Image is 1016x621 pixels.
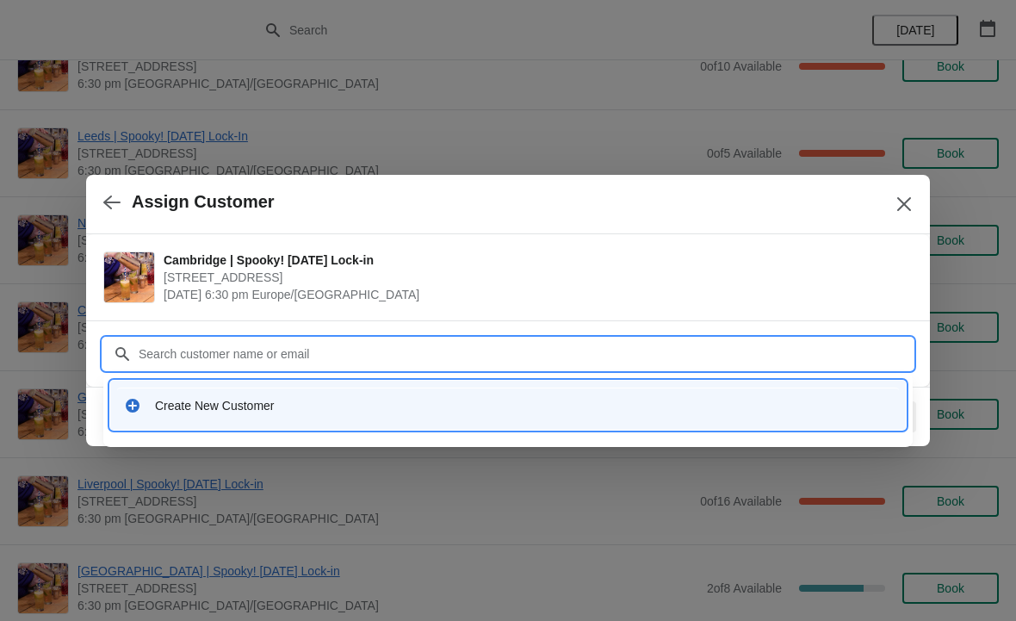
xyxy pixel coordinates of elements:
[155,397,892,414] div: Create New Customer
[164,252,904,269] span: Cambridge | Spooky! [DATE] Lock-in
[889,189,920,220] button: Close
[164,286,904,303] span: [DATE] 6:30 pm Europe/[GEOGRAPHIC_DATA]
[132,192,275,212] h2: Assign Customer
[138,338,913,369] input: Search customer name or email
[164,269,904,286] span: [STREET_ADDRESS]
[104,252,154,302] img: Cambridge | Spooky! Halloween Lock-in | 8-9 Green Street, Cambridge, CB2 3JU | October 30 | 6:30 ...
